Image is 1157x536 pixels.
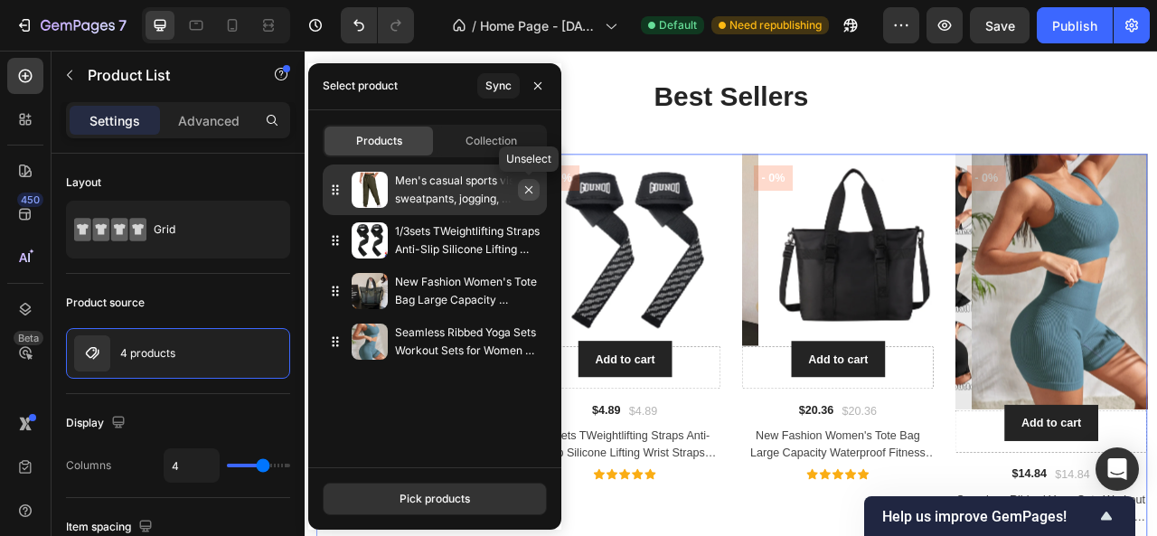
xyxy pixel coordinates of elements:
[66,457,111,474] div: Columns
[659,17,697,33] span: Default
[1037,7,1113,43] button: Publish
[1096,447,1139,491] div: Open Intercom Messenger
[556,477,800,524] h2: New Fashion Women's Tote Bag Large Capacity Waterproof Fitness Bag Trend Brand Casual Classic Tra...
[618,370,738,416] button: Add to cart
[323,483,547,515] button: Pick products
[729,17,822,33] span: Need republishing
[17,193,43,207] div: 450
[626,445,674,470] div: $20.36
[1052,16,1097,35] div: Publish
[410,447,450,468] div: $4.89
[76,370,195,416] button: Add to cart
[356,133,402,149] span: Products
[88,64,241,86] p: Product List
[89,111,140,130] p: Settings
[472,16,476,35] span: /
[352,324,388,360] img: collections
[178,111,240,130] p: Advanced
[352,172,388,208] img: collections
[682,447,729,468] div: $20.36
[347,370,466,416] button: Add to cart
[14,331,43,345] div: Beta
[139,447,187,468] div: $19.32
[66,295,145,311] div: Product source
[395,324,540,360] p: Seamless Ribbed Yoga Sets Workout Sets for Women 2 Pieces Gym Suits Ribbed Crop Tank High Waist S...
[305,51,1157,536] iframe: Design area
[395,273,540,309] p: New Fashion Women's Tote Bag Large Capacity Waterproof Fitness Bag Trend Brand Casual Classic Tra...
[477,73,520,99] button: Sync
[352,222,388,259] img: collections
[363,445,403,470] div: $4.89
[882,505,1117,527] button: Show survey - Help us improve GemPages!
[889,451,1009,497] button: Add to cart
[118,14,127,36] p: 7
[7,7,135,43] button: 7
[74,335,110,371] img: product feature img
[66,411,129,436] div: Display
[369,382,445,404] div: Add to cart
[480,16,597,35] span: Home Page - [DATE] 23:28:21
[640,382,716,404] div: Add to cart
[842,146,891,179] pre: - 0%
[14,477,258,524] h2: Men's casual sports visor, sweatpants, jogging, [MEDICAL_DATA] pants, streetwear, popular clothin...
[66,174,101,191] div: Layout
[882,508,1096,525] span: Help us improve GemPages!
[911,464,987,485] div: Add to cart
[28,146,78,179] pre: - 0%
[400,491,470,507] div: Pick products
[985,18,1015,33] span: Save
[466,133,517,149] span: Collection
[970,7,1030,43] button: Save
[120,347,175,360] p: 4 products
[395,172,540,208] p: Men's casual sports visor, sweatpants, jogging, [MEDICAL_DATA] pants, streetwear, popular clothin...
[165,449,219,482] input: Auto
[36,107,105,123] div: Product List
[299,146,349,179] pre: - 0%
[323,78,398,94] div: Select product
[84,445,132,470] div: $19.32
[15,39,1069,80] p: Best Sellers
[98,382,174,404] div: Add to cart
[570,146,620,179] pre: - 0%
[352,273,388,309] img: collections
[485,78,512,94] div: Sync
[341,7,414,43] div: Undo/Redo
[395,222,540,259] p: 1/3sets TWeightlifting Straps Anti-Slip Silicone Lifting Wrist Straps Strength Training Deadlifts...
[285,477,529,524] h2: 1/3sets TWeightlifting Straps Anti-Slip Silicone Lifting Wrist Straps Strength Training Deadlifts...
[154,209,264,250] div: Grid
